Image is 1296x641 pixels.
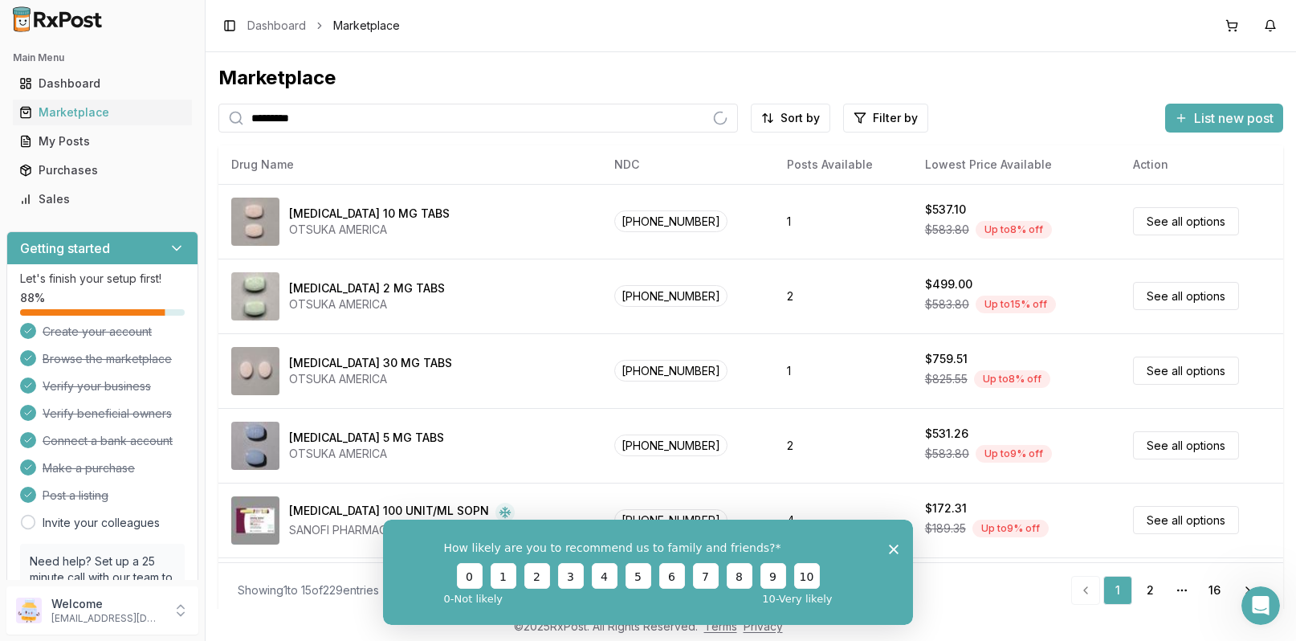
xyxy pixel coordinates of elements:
[13,127,192,156] a: My Posts
[289,446,444,462] div: OTSUKA AMERICA
[976,221,1052,239] div: Up to 8 % off
[13,185,192,214] a: Sales
[20,271,185,287] p: Let's finish your setup first!
[289,371,452,387] div: OTSUKA AMERICA
[43,324,152,340] span: Create your account
[19,133,185,149] div: My Posts
[774,408,912,483] td: 2
[43,433,173,449] span: Connect a bank account
[873,110,918,126] span: Filter by
[774,483,912,557] td: 4
[247,18,400,34] nav: breadcrumb
[51,612,163,625] p: [EMAIL_ADDRESS][DOMAIN_NAME]
[1133,207,1239,235] a: See all options
[43,351,172,367] span: Browse the marketplace
[1241,586,1280,625] iframe: Intercom live chat
[247,18,306,34] a: Dashboard
[925,500,967,516] div: $172.31
[231,272,279,320] img: Abilify 2 MG TABS
[6,186,198,212] button: Sales
[614,360,727,382] span: [PHONE_NUMBER]
[6,100,198,125] button: Marketplace
[43,406,172,422] span: Verify beneficial owners
[289,206,450,222] div: [MEDICAL_DATA] 10 MG TABS
[614,210,727,232] span: [PHONE_NUMBER]
[6,129,198,154] button: My Posts
[289,280,445,296] div: [MEDICAL_DATA] 2 MG TABS
[774,259,912,333] td: 2
[704,619,737,633] a: Terms
[333,18,400,34] span: Marketplace
[925,351,968,367] div: $759.51
[774,333,912,408] td: 1
[843,104,928,133] button: Filter by
[1194,108,1274,128] span: List new post
[383,520,913,625] iframe: Survey from RxPost
[925,222,969,238] span: $583.80
[774,145,912,184] th: Posts Available
[976,296,1056,313] div: Up to 15 % off
[19,162,185,178] div: Purchases
[231,496,279,545] img: Admelog SoloStar 100 UNIT/ML SOPN
[30,553,175,602] p: Need help? Set up a 25 minute call with our team to set up.
[289,430,444,446] div: [MEDICAL_DATA] 5 MG TABS
[289,355,452,371] div: [MEDICAL_DATA] 30 MG TABS
[1135,576,1164,605] a: 2
[218,145,601,184] th: Drug Name
[289,296,445,312] div: OTSUKA AMERICA
[13,51,192,64] h2: Main Menu
[231,198,279,246] img: Abilify 10 MG TABS
[1133,357,1239,385] a: See all options
[744,619,783,633] a: Privacy
[51,596,163,612] p: Welcome
[19,76,185,92] div: Dashboard
[20,239,110,258] h3: Getting started
[774,184,912,259] td: 1
[925,202,966,218] div: $537.10
[218,65,1283,91] div: Marketplace
[780,110,820,126] span: Sort by
[13,156,192,185] a: Purchases
[974,370,1050,388] div: Up to 8 % off
[43,515,160,531] a: Invite your colleagues
[43,460,135,476] span: Make a purchase
[1103,576,1132,605] a: 1
[925,426,968,442] div: $531.26
[925,371,968,387] span: $825.55
[925,296,969,312] span: $583.80
[16,598,42,623] img: User avatar
[614,509,727,531] span: [PHONE_NUMBER]
[614,285,727,307] span: [PHONE_NUMBER]
[601,145,773,184] th: NDC
[43,378,151,394] span: Verify your business
[231,347,279,395] img: Abilify 30 MG TABS
[289,503,489,522] div: [MEDICAL_DATA] 100 UNIT/ML SOPN
[6,157,198,183] button: Purchases
[972,520,1049,537] div: Up to 9 % off
[289,222,450,238] div: OTSUKA AMERICA
[1133,506,1239,534] a: See all options
[13,69,192,98] a: Dashboard
[925,276,972,292] div: $499.00
[289,522,515,538] div: SANOFI PHARMACEUTICALS
[19,104,185,120] div: Marketplace
[1200,576,1229,605] a: 16
[925,446,969,462] span: $583.80
[43,488,108,504] span: Post a listing
[1232,576,1264,605] a: Go to next page
[614,435,727,456] span: [PHONE_NUMBER]
[13,98,192,127] a: Marketplace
